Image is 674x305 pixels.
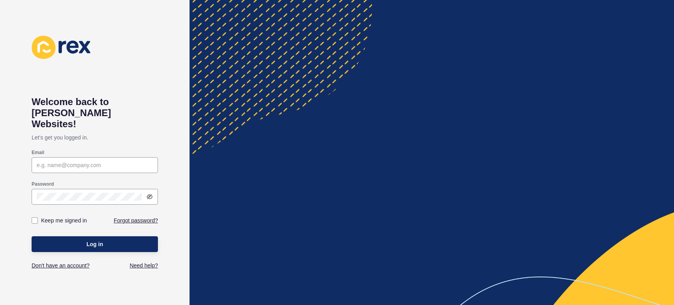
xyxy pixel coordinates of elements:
[86,240,103,248] span: Log in
[32,181,54,187] label: Password
[32,130,158,145] p: Let's get you logged in.
[32,149,44,156] label: Email
[32,236,158,252] button: Log in
[114,217,158,224] a: Forgot password?
[41,217,87,224] label: Keep me signed in
[37,161,153,169] input: e.g. name@company.com
[130,262,158,269] a: Need help?
[32,262,90,269] a: Don't have an account?
[32,96,158,130] h1: Welcome back to [PERSON_NAME] Websites!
